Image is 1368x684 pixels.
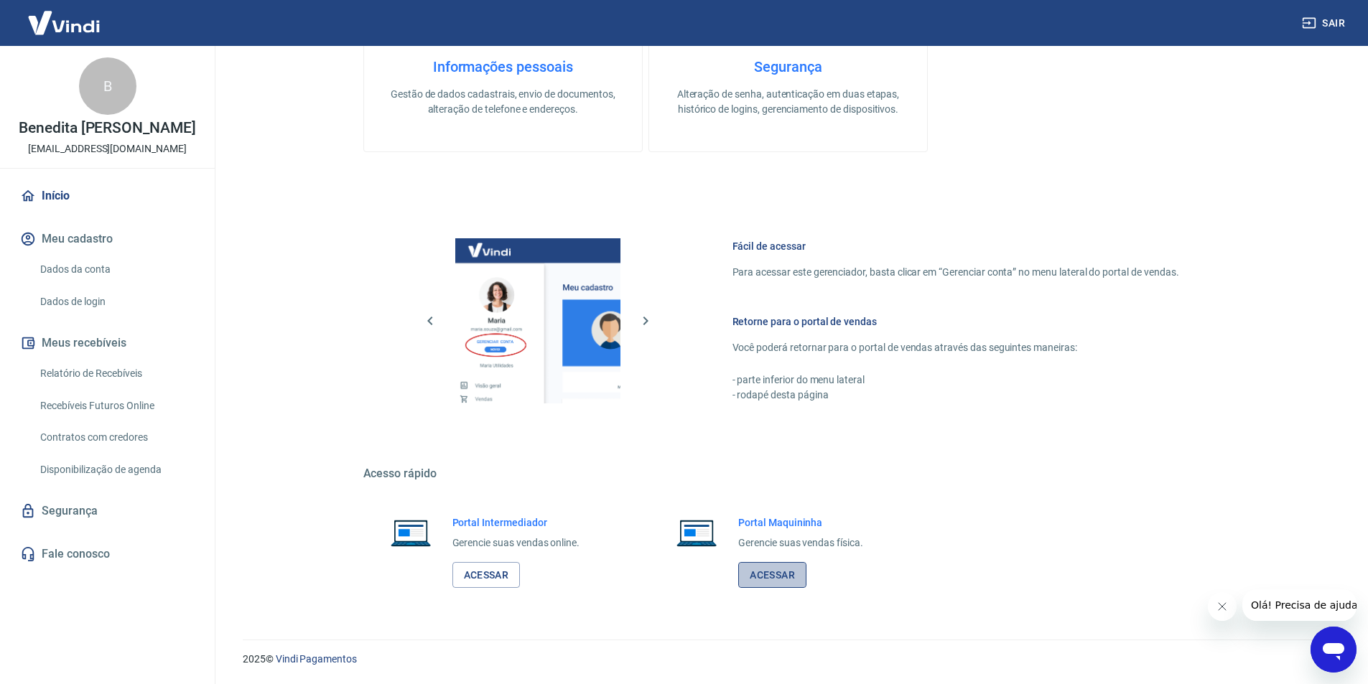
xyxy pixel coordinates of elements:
a: Recebíveis Futuros Online [34,391,197,421]
p: Gestão de dados cadastrais, envio de documentos, alteração de telefone e endereços. [387,87,619,117]
p: Para acessar este gerenciador, basta clicar em “Gerenciar conta” no menu lateral do portal de ven... [732,265,1179,280]
img: Imagem da dashboard mostrando o botão de gerenciar conta na sidebar no lado esquerdo [455,238,620,403]
h6: Portal Intermediador [452,515,580,530]
span: Olá! Precisa de ajuda? [9,10,121,22]
a: Acessar [452,562,521,589]
p: Benedita [PERSON_NAME] [19,121,196,136]
p: Gerencie suas vendas online. [452,535,580,551]
h6: Portal Maquininha [738,515,863,530]
p: Você poderá retornar para o portal de vendas através das seguintes maneiras: [732,340,1179,355]
h4: Informações pessoais [387,58,619,75]
button: Meus recebíveis [17,327,197,359]
p: - rodapé desta página [732,388,1179,403]
div: B [79,57,136,115]
a: Segurança [17,495,197,527]
img: Imagem de um notebook aberto [666,515,727,550]
iframe: Mensagem da empresa [1242,589,1357,621]
img: Imagem de um notebook aberto [381,515,441,550]
button: Meu cadastro [17,223,197,255]
iframe: Botão para abrir a janela de mensagens [1311,627,1357,673]
p: 2025 © [243,652,1334,667]
iframe: Fechar mensagem [1208,592,1237,621]
h4: Segurança [672,58,904,75]
img: Vindi [17,1,111,44]
a: Vindi Pagamentos [276,653,357,665]
a: Contratos com credores [34,423,197,452]
a: Fale conosco [17,538,197,570]
a: Relatório de Recebíveis [34,359,197,388]
p: Gerencie suas vendas física. [738,535,863,551]
a: Acessar [738,562,806,589]
a: Dados de login [34,287,197,317]
a: Dados da conta [34,255,197,284]
a: Disponibilização de agenda [34,455,197,484]
h5: Acesso rápido [363,467,1214,481]
h6: Fácil de acessar [732,239,1179,253]
p: Alteração de senha, autenticação em duas etapas, histórico de logins, gerenciamento de dispositivos. [672,87,904,117]
button: Sair [1299,10,1351,37]
p: - parte inferior do menu lateral [732,373,1179,388]
h6: Retorne para o portal de vendas [732,314,1179,329]
a: Início [17,180,197,212]
p: [EMAIL_ADDRESS][DOMAIN_NAME] [28,141,187,156]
